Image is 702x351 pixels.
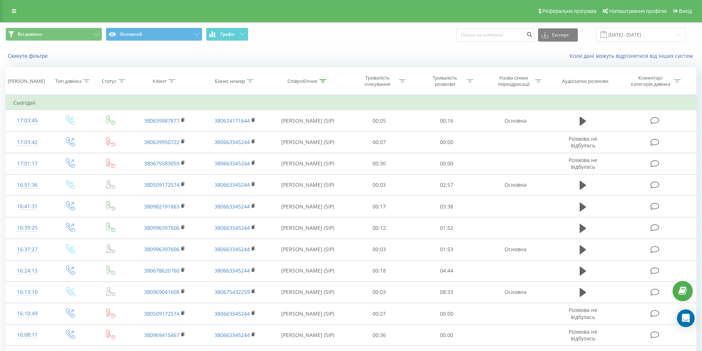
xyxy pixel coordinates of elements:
td: [PERSON_NAME] (SIP) [270,281,346,303]
div: Open Intercom Messenger [677,309,695,327]
div: 16:10:49 [13,306,42,321]
td: 00:00 [413,303,481,324]
td: [PERSON_NAME] (SIP) [270,174,346,196]
a: 380969415467 [144,331,179,338]
div: 16:24:13 [13,264,42,278]
td: [PERSON_NAME] (SIP) [270,153,346,174]
td: 00:36 [346,324,413,346]
td: [PERSON_NAME] (SIP) [270,324,346,346]
td: [PERSON_NAME] (SIP) [270,239,346,260]
span: Вихід [679,8,692,14]
td: Основна [480,174,550,196]
td: 04:44 [413,260,481,281]
div: 16:41:31 [13,199,42,214]
span: Розмова не відбулась [569,135,597,149]
td: 03:38 [413,196,481,217]
td: 00:00 [413,153,481,174]
td: Основна [480,281,550,303]
a: 380663345244 [214,246,250,253]
td: [PERSON_NAME] (SIP) [270,217,346,239]
div: Тривалість розмови [425,75,465,87]
a: 380663345244 [214,138,250,145]
span: Розмова не відбулась [569,306,597,320]
a: 380982191863 [144,203,179,210]
span: Розмова не відбулась [569,328,597,342]
div: [PERSON_NAME] [8,78,45,84]
div: 16:39:25 [13,221,42,235]
a: 380639950722 [144,138,179,145]
td: 00:00 [413,131,481,153]
a: 380509172574 [144,181,179,188]
td: Основна [480,239,550,260]
a: 380663345244 [214,267,250,274]
div: Тип дзвінка [55,78,81,84]
td: 00:03 [346,281,413,303]
td: 00:18 [346,260,413,281]
div: 17:01:17 [13,157,42,171]
a: 380509172574 [144,310,179,317]
button: Основний [106,28,202,41]
a: 380663345244 [214,331,250,338]
button: Всі дзвінки [6,28,102,41]
a: 380663345244 [214,310,250,317]
div: Аудіозапис розмови [562,78,608,84]
td: 00:17 [346,196,413,217]
td: [PERSON_NAME] (SIP) [270,110,346,131]
a: 380639987877 [144,117,179,124]
td: [PERSON_NAME] (SIP) [270,303,346,324]
div: 16:51:36 [13,178,42,192]
button: Графік [206,28,248,41]
a: 380675432259 [214,288,250,295]
td: [PERSON_NAME] (SIP) [270,196,346,217]
a: 380674171644 [214,117,250,124]
a: 380675583059 [144,160,179,167]
div: 16:13:10 [13,285,42,299]
td: 01:52 [413,217,481,239]
td: [PERSON_NAME] (SIP) [270,260,346,281]
a: 380663345244 [214,203,250,210]
a: 380969041608 [144,288,179,295]
span: Графік [220,32,235,37]
a: 380663345244 [214,181,250,188]
td: Сьогодні [6,95,696,110]
td: 00:00 [413,324,481,346]
a: 380996397606 [144,224,179,231]
td: 00:16 [413,110,481,131]
div: Тривалість очікування [358,75,397,87]
td: 00:30 [346,153,413,174]
div: Статус [102,78,116,84]
button: Експорт [538,28,578,42]
div: 17:03:42 [13,135,42,150]
td: 00:03 [346,174,413,196]
a: 380678620760 [144,267,179,274]
td: [PERSON_NAME] (SIP) [270,131,346,153]
span: Всі дзвінки [18,31,42,37]
div: Бізнес номер [215,78,245,84]
a: 380663345244 [214,224,250,231]
td: 00:12 [346,217,413,239]
span: Розмова не відбулась [569,157,597,170]
div: Назва схеми переадресації [494,75,533,87]
button: Скинути фільтри [6,53,51,59]
span: Реферальна програма [542,8,597,14]
td: 02:57 [413,174,481,196]
div: 16:37:27 [13,242,42,257]
div: 17:03:45 [13,113,42,128]
td: 00:27 [346,303,413,324]
input: Пошук за номером [456,28,534,42]
div: Коментар/категорія дзвінка [629,75,672,87]
a: 380996397606 [144,246,179,253]
a: Коли дані можуть відрізнятися вiд інших систем [570,52,696,59]
td: 01:53 [413,239,481,260]
div: Співробітник [287,78,318,84]
td: 00:05 [346,110,413,131]
span: Налаштування профілю [609,8,667,14]
td: 00:07 [346,131,413,153]
div: Клієнт [153,78,167,84]
td: 00:03 [346,239,413,260]
td: Основна [480,110,550,131]
td: 08:33 [413,281,481,303]
a: 380663345244 [214,160,250,167]
div: 16:08:11 [13,328,42,342]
